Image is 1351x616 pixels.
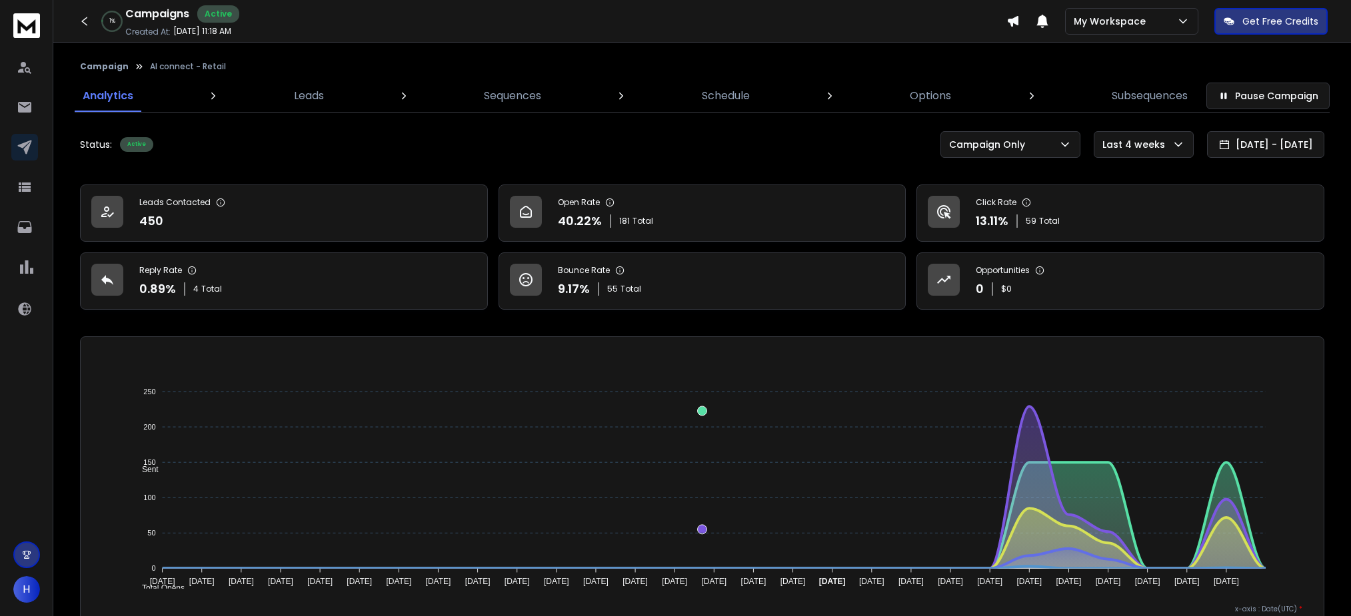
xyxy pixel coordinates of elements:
p: Last 4 weeks [1102,138,1170,151]
p: AI connect - Retail [150,61,226,72]
tspan: 0 [151,564,155,572]
button: Get Free Credits [1214,8,1328,35]
button: H [13,576,40,603]
span: 59 [1026,216,1036,226]
div: Active [120,137,153,152]
p: Leads Contacted [139,197,211,208]
p: Open Rate [558,197,600,208]
a: Bounce Rate9.17%55Total [499,252,906,310]
tspan: [DATE] [189,577,214,587]
p: 0.89 % [139,280,176,298]
p: Click Rate [976,197,1016,208]
a: Leads [286,80,332,112]
p: Created At: [125,27,171,37]
tspan: [DATE] [1174,577,1200,587]
tspan: [DATE] [662,577,687,587]
a: Subsequences [1104,80,1196,112]
tspan: [DATE] [505,577,530,587]
a: Reply Rate0.89%4Total [80,252,488,310]
p: x-axis : Date(UTC) [102,604,1302,614]
span: 4 [193,284,199,294]
tspan: 150 [143,458,155,466]
tspan: [DATE] [977,577,1002,587]
p: Sequences [484,88,541,104]
tspan: [DATE] [1017,577,1042,587]
a: Options [902,80,959,112]
p: Subsequences [1112,88,1188,104]
button: [DATE] - [DATE] [1207,131,1324,158]
tspan: [DATE] [938,577,963,587]
div: Active [197,5,239,23]
p: 40.22 % [558,212,602,230]
p: [DATE] 11:18 AM [173,26,231,37]
p: Schedule [702,88,750,104]
tspan: [DATE] [465,577,491,587]
span: Total [621,284,641,294]
tspan: 100 [143,493,155,501]
p: Campaign Only [949,138,1030,151]
p: My Workspace [1074,15,1151,28]
p: Opportunities [976,265,1030,276]
p: 1 % [109,17,115,25]
p: Options [910,88,951,104]
tspan: [DATE] [347,577,372,587]
tspan: [DATE] [386,577,411,587]
p: Analytics [83,88,133,104]
a: Leads Contacted450 [80,184,488,242]
span: 55 [607,284,618,294]
p: 9.17 % [558,280,590,298]
tspan: [DATE] [1056,577,1082,587]
span: Total [1039,216,1060,226]
tspan: 250 [143,388,155,396]
tspan: [DATE] [819,577,846,587]
a: Opportunities0$0 [916,252,1324,310]
a: Sequences [476,80,549,112]
p: Bounce Rate [558,265,610,276]
a: Schedule [694,80,758,112]
a: Open Rate40.22%181Total [499,184,906,242]
tspan: [DATE] [859,577,884,587]
tspan: [DATE] [1096,577,1121,587]
tspan: [DATE] [149,577,175,587]
p: 13.11 % [976,212,1008,230]
p: 0 [976,280,984,298]
span: 181 [619,216,630,226]
span: Total [201,284,222,294]
tspan: [DATE] [623,577,648,587]
tspan: [DATE] [780,577,806,587]
img: logo [13,13,40,38]
span: Total [633,216,653,226]
a: Analytics [75,80,141,112]
p: $ 0 [1001,284,1012,294]
button: Campaign [80,61,129,72]
tspan: 200 [143,423,155,431]
tspan: [DATE] [741,577,766,587]
span: Sent [132,465,159,474]
span: Total Opens [132,583,185,593]
tspan: [DATE] [701,577,726,587]
a: Click Rate13.11%59Total [916,184,1324,242]
tspan: [DATE] [544,577,569,587]
tspan: [DATE] [898,577,924,587]
p: Reply Rate [139,265,182,276]
tspan: [DATE] [268,577,293,587]
p: Leads [294,88,324,104]
tspan: [DATE] [425,577,451,587]
tspan: [DATE] [229,577,254,587]
tspan: [DATE] [307,577,333,587]
button: Pause Campaign [1206,83,1330,109]
p: Get Free Credits [1242,15,1318,28]
tspan: [DATE] [583,577,609,587]
tspan: [DATE] [1214,577,1239,587]
tspan: [DATE] [1135,577,1160,587]
p: 450 [139,212,163,230]
p: Status: [80,138,112,151]
h1: Campaigns [125,6,189,22]
tspan: 50 [147,529,155,537]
